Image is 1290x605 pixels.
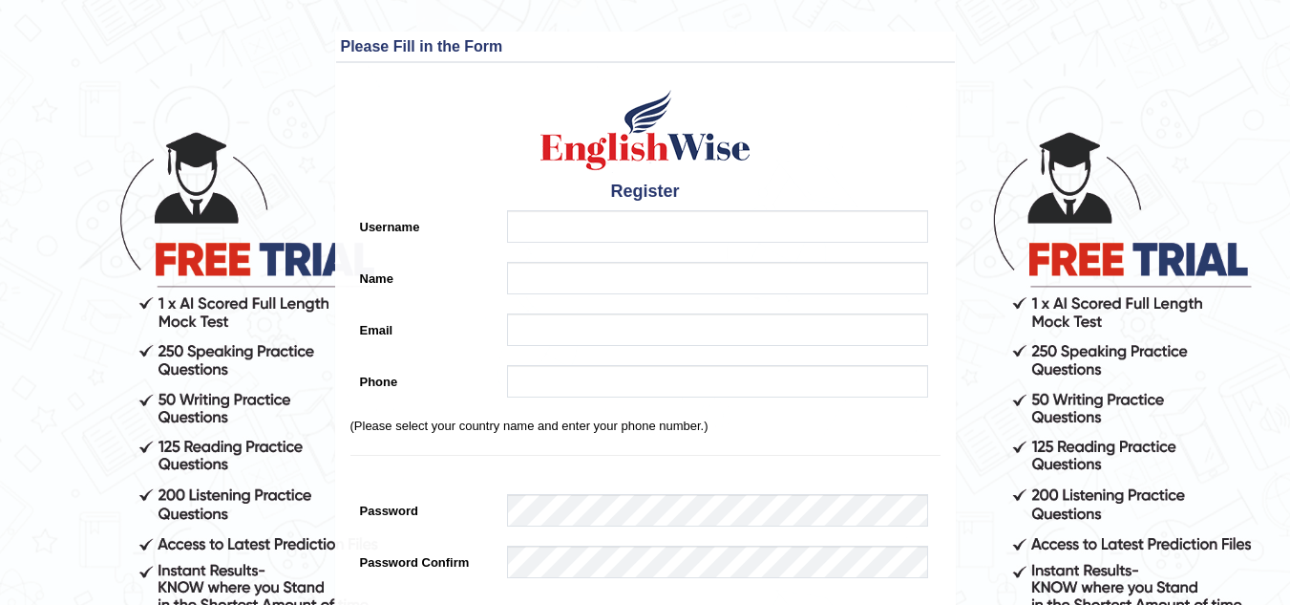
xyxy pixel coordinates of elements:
label: Username [350,210,498,236]
p: (Please select your country name and enter your phone number.) [350,417,941,435]
label: Phone [350,365,498,391]
label: Name [350,262,498,288]
label: Password Confirm [350,546,498,572]
label: Email [350,313,498,339]
h3: Please Fill in the Form [341,38,950,55]
label: Password [350,494,498,520]
img: Logo of English Wise create a new account for intelligent practice with AI [537,87,754,173]
h4: Register [350,183,941,202]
